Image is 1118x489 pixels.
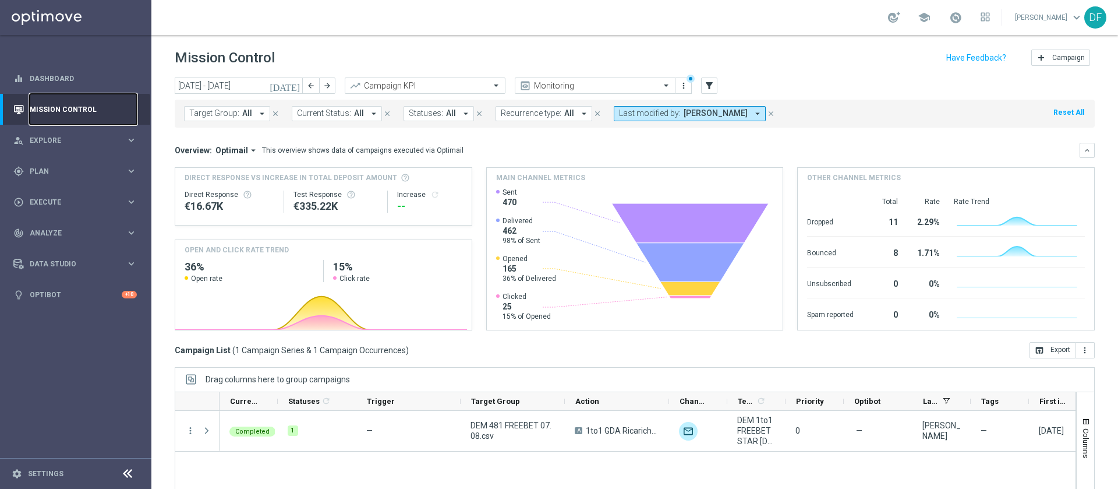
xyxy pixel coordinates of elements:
[230,397,258,406] span: Current Status
[1081,428,1091,458] span: Columns
[383,110,391,118] i: close
[262,145,464,156] div: This overview shows data of campaigns executed via Optimail
[503,292,551,301] span: Clicked
[28,470,63,477] a: Settings
[235,428,270,435] span: Completed
[474,107,484,120] button: close
[1080,143,1095,158] button: keyboard_arrow_down
[446,108,456,118] span: All
[248,145,259,156] i: arrow_drop_down
[687,75,695,83] div: There are unsaved changes
[496,173,585,183] h4: Main channel metrics
[684,108,748,118] span: [PERSON_NAME]
[922,420,961,441] div: Marina Boni
[323,82,331,90] i: arrow_forward
[807,242,854,261] div: Bounced
[185,425,196,436] i: more_vert
[755,395,766,407] span: Calculate column
[13,228,24,238] i: track_changes
[303,78,319,94] button: arrow_back
[126,227,137,238] i: keyboard_arrow_right
[575,427,582,434] span: A
[349,80,361,92] i: trending_up
[503,197,517,207] span: 470
[430,190,440,199] button: refresh
[189,108,239,118] span: Target Group:
[738,397,755,406] span: Templates
[680,397,707,406] span: Channel
[382,107,392,120] button: close
[946,54,1006,62] input: Have Feedback?
[232,345,235,356] span: (
[293,190,378,199] div: Test Response
[288,397,320,406] span: Statuses
[503,263,556,274] span: 165
[614,106,766,121] button: Last modified by: [PERSON_NAME] arrow_drop_down
[270,80,301,91] i: [DATE]
[461,108,471,119] i: arrow_drop_down
[501,108,561,118] span: Recurrence type:
[409,108,443,118] span: Statuses:
[923,397,938,406] span: Last Modified By
[242,108,252,118] span: All
[319,78,335,94] button: arrow_forward
[369,108,379,119] i: arrow_drop_down
[13,228,126,238] div: Analyze
[12,469,22,479] i: settings
[912,197,940,206] div: Rate
[175,345,409,356] h3: Campaign List
[503,236,540,245] span: 98% of Sent
[856,425,862,436] span: —
[13,135,126,146] div: Explore
[13,198,137,207] button: play_circle_outline Execute keyboard_arrow_right
[191,274,222,283] span: Open rate
[206,375,350,384] div: Row Groups
[30,230,126,237] span: Analyze
[1035,346,1044,355] i: open_in_browser
[918,11,931,24] span: school
[13,167,137,176] button: gps_fixed Plan keyboard_arrow_right
[13,73,24,84] i: equalizer
[321,396,331,406] i: refresh
[30,63,137,94] a: Dashboard
[271,110,279,118] i: close
[954,197,1085,206] div: Rate Trend
[868,304,898,323] div: 0
[503,188,517,197] span: Sent
[184,106,270,121] button: Target Group: All arrow_drop_down
[30,168,126,175] span: Plan
[288,425,298,436] div: 1
[185,190,274,199] div: Direct Response
[257,108,267,119] i: arrow_drop_down
[868,197,898,206] div: Total
[206,375,350,384] span: Drag columns here to group campaigns
[175,50,275,66] h1: Mission Control
[126,135,137,146] i: keyboard_arrow_right
[185,173,397,183] span: Direct Response VS Increase In Total Deposit Amount
[13,166,24,177] i: gps_fixed
[679,422,698,441] img: Optimail
[366,426,373,435] span: —
[767,110,775,118] i: close
[1070,11,1083,24] span: keyboard_arrow_down
[339,274,370,283] span: Click rate
[13,105,137,114] button: Mission Control
[126,166,137,177] i: keyboard_arrow_right
[807,212,854,230] div: Dropped
[320,395,331,407] span: Calculate column
[766,107,776,120] button: close
[1052,54,1085,62] span: Campaign
[704,80,714,91] i: filter_alt
[503,254,556,263] span: Opened
[185,245,289,255] h4: OPEN AND CLICK RATE TREND
[30,137,126,144] span: Explore
[30,279,122,310] a: Optibot
[13,197,126,207] div: Execute
[1039,425,1064,436] div: 07 Aug 2025, Thursday
[515,78,675,94] ng-select: Monitoring
[475,110,483,118] i: close
[981,425,987,436] span: —
[593,110,602,118] i: close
